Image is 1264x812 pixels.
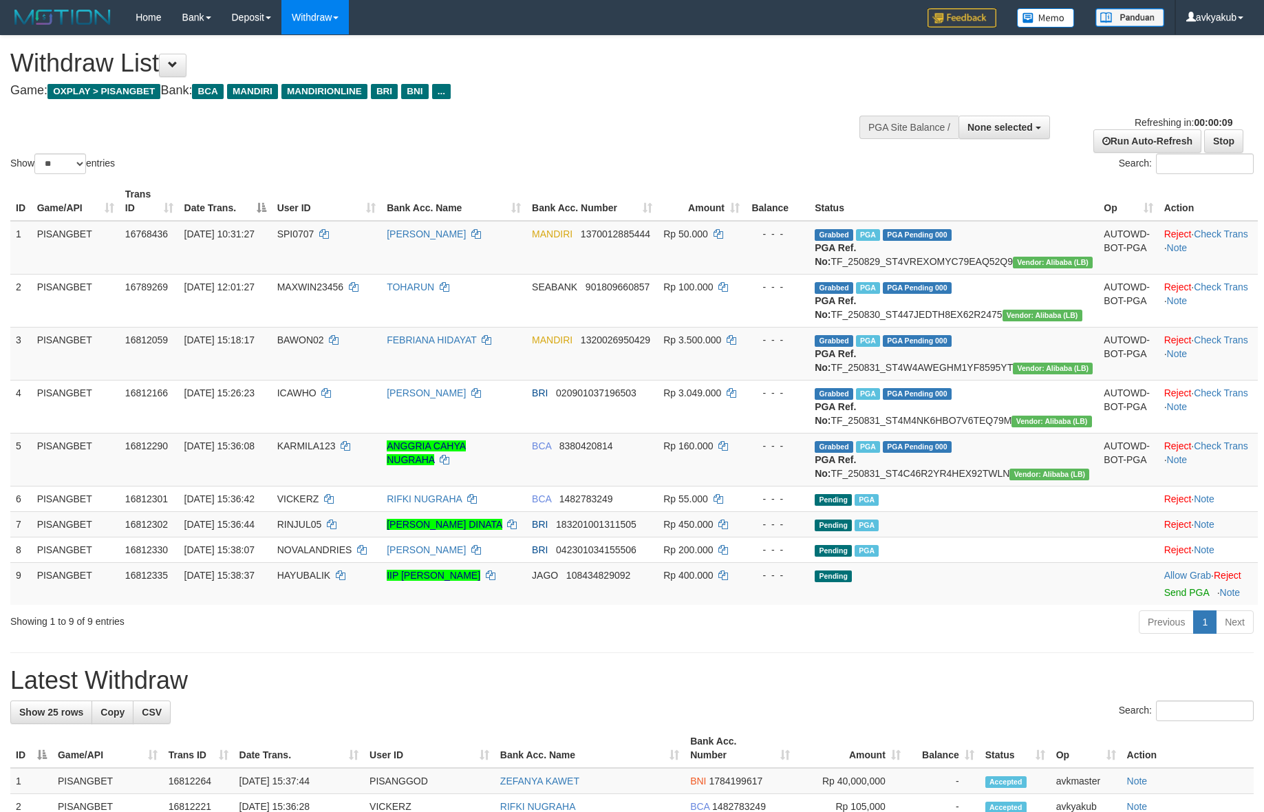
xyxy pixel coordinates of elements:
span: 16812302 [125,519,168,530]
a: RIFKI NUGRAHA [500,801,576,812]
label: Show entries [10,153,115,174]
th: Game/API: activate to sort column ascending [32,182,120,221]
th: Bank Acc. Name: activate to sort column ascending [381,182,526,221]
a: Reject [1164,493,1192,504]
span: Vendor URL: https://dashboard.q2checkout.com/secure [1011,416,1091,427]
span: Grabbed [815,335,853,347]
td: PISANGBET [32,433,120,486]
a: Reject [1164,544,1192,555]
span: BCA [532,440,551,451]
span: VICKERZ [277,493,319,504]
td: 6 [10,486,32,511]
span: Marked by avksurya [856,282,880,294]
span: BCA [690,801,709,812]
span: Pending [815,545,852,557]
span: [DATE] 10:31:27 [184,228,255,239]
span: 16812290 [125,440,168,451]
div: PGA Site Balance / [859,116,958,139]
td: AUTOWD-BOT-PGA [1098,433,1158,486]
td: 1 [10,221,32,275]
td: 4 [10,380,32,433]
span: BAWON02 [277,334,324,345]
b: PGA Ref. No: [815,454,856,479]
td: TF_250831_ST4M4NK6HBO7V6TEQ79M [809,380,1098,433]
span: Accepted [985,776,1027,788]
td: - [906,768,980,794]
td: Rp 40,000,000 [795,768,906,794]
td: TF_250831_ST4C46R2YR4HEX92TWLN [809,433,1098,486]
span: · [1164,570,1214,581]
a: Note [1167,401,1188,412]
th: Bank Acc. Number: activate to sort column ascending [685,729,795,768]
td: TF_250829_ST4VREXOMYC79EAQ52Q9 [809,221,1098,275]
th: Action [1122,729,1254,768]
a: Next [1216,610,1254,634]
span: Grabbed [815,388,853,400]
th: Game/API: activate to sort column ascending [52,729,163,768]
span: JAGO [532,570,558,581]
td: PISANGBET [32,486,120,511]
td: 5 [10,433,32,486]
b: PGA Ref. No: [815,295,856,320]
div: - - - [751,386,804,400]
span: Vendor URL: https://dashboard.q2checkout.com/secure [1003,310,1082,321]
a: Check Trans [1194,387,1248,398]
h4: Game: Bank: [10,84,829,98]
td: 7 [10,511,32,537]
span: BNI [690,776,706,787]
span: BRI [532,387,548,398]
span: MANDIRIONLINE [281,84,367,99]
td: 1 [10,768,52,794]
td: PISANGGOD [364,768,495,794]
b: PGA Ref. No: [815,242,856,267]
a: Check Trans [1194,440,1248,451]
span: HAYUBALIK [277,570,331,581]
a: Show 25 rows [10,701,92,724]
a: Allow Grab [1164,570,1211,581]
select: Showentries [34,153,86,174]
div: - - - [751,227,804,241]
th: Amount: activate to sort column ascending [658,182,745,221]
th: Bank Acc. Name: activate to sort column ascending [495,729,685,768]
span: Marked by avkyakub [856,229,880,241]
th: ID [10,182,32,221]
span: [DATE] 15:26:23 [184,387,255,398]
a: Check Trans [1194,334,1248,345]
th: Op: activate to sort column ascending [1098,182,1158,221]
span: Rp 200.000 [663,544,713,555]
a: 1 [1193,610,1217,634]
a: [PERSON_NAME] [387,228,466,239]
th: ID: activate to sort column descending [10,729,52,768]
span: PGA Pending [883,335,952,347]
a: Reject [1214,570,1241,581]
img: Button%20Memo.svg [1017,8,1075,28]
span: BRI [532,519,548,530]
a: [PERSON_NAME] DINATA [387,519,502,530]
a: Reject [1164,228,1192,239]
div: - - - [751,543,804,557]
a: Previous [1139,610,1194,634]
a: TOHARUN [387,281,434,292]
span: PGA Pending [883,282,952,294]
span: Rp 400.000 [663,570,713,581]
span: [DATE] 15:36:08 [184,440,255,451]
span: Rp 3.500.000 [663,334,721,345]
span: [DATE] 15:36:42 [184,493,255,504]
td: · · [1159,380,1258,433]
div: - - - [751,568,804,582]
th: Date Trans.: activate to sort column descending [179,182,272,221]
td: PISANGBET [32,562,120,605]
span: 16768436 [125,228,168,239]
span: 16812330 [125,544,168,555]
div: - - - [751,439,804,453]
td: · [1159,562,1258,605]
td: · · [1159,327,1258,380]
a: Stop [1204,129,1243,153]
a: Note [1167,454,1188,465]
span: Copy 1320026950429 to clipboard [581,334,650,345]
span: Grabbed [815,441,853,453]
span: Refreshing in: [1135,117,1232,128]
td: TF_250831_ST4W4AWEGHM1YF8595YT [809,327,1098,380]
span: MANDIRI [532,334,572,345]
td: PISANGBET [32,221,120,275]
